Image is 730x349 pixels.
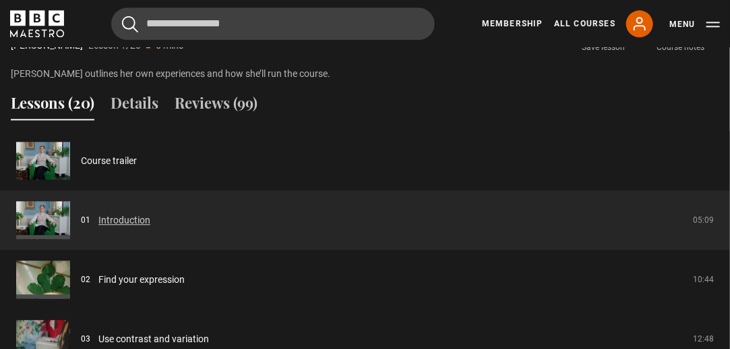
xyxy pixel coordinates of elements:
[98,213,150,227] a: Introduction
[11,67,719,81] p: [PERSON_NAME] outlines her own experiences and how she’ll run the course.
[11,92,94,120] button: Lessons (20)
[81,154,137,168] a: Course trailer
[175,92,257,120] button: Reviews (99)
[98,273,185,287] a: Find your expression
[98,332,209,346] a: Use contrast and variation
[10,10,64,37] svg: BBC Maestro
[482,18,543,30] a: Membership
[669,18,720,31] button: Toggle navigation
[111,92,158,120] button: Details
[122,16,138,32] button: Submit the search query
[554,18,615,30] a: All Courses
[111,7,435,40] input: Search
